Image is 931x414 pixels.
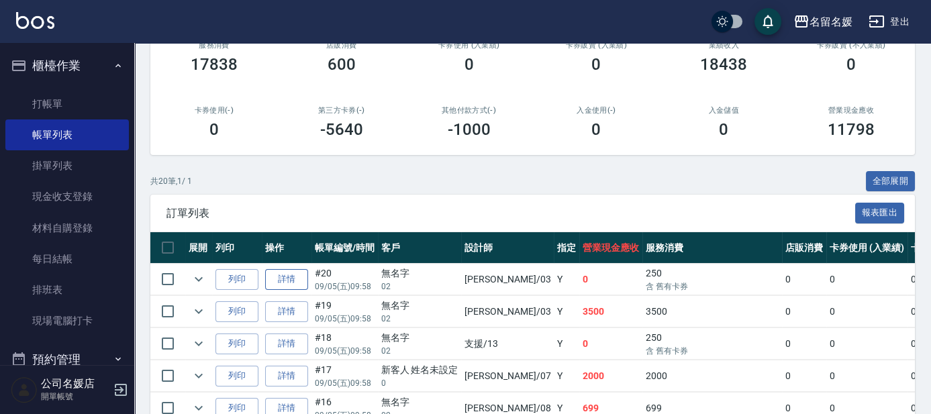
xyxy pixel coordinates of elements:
[579,264,642,295] td: 0
[579,296,642,327] td: 3500
[5,150,129,181] a: 掛單列表
[320,120,363,139] h3: -5640
[554,232,579,264] th: 指定
[311,264,378,295] td: #20
[166,41,262,50] h3: 服務消費
[646,280,779,293] p: 含 舊有卡券
[5,119,129,150] a: 帳單列表
[548,106,644,115] h2: 入金使用(-)
[422,41,517,50] h2: 卡券使用 (入業績)
[315,280,375,293] p: 09/05 (五) 09:58
[209,120,219,139] h3: 0
[719,120,728,139] h3: 0
[381,331,458,345] div: 無名字
[548,41,644,50] h2: 卡券販賣 (入業績)
[826,360,908,392] td: 0
[461,360,554,392] td: [PERSON_NAME] /07
[215,301,258,322] button: 列印
[262,232,311,264] th: 操作
[5,89,129,119] a: 打帳單
[642,360,782,392] td: 2000
[381,313,458,325] p: 02
[642,296,782,327] td: 3500
[378,232,462,264] th: 客戶
[166,106,262,115] h2: 卡券使用(-)
[215,366,258,386] button: 列印
[422,106,517,115] h2: 其他付款方式(-)
[782,232,826,264] th: 店販消費
[381,363,458,377] div: 新客人 姓名未設定
[5,48,129,83] button: 櫃檯作業
[189,333,209,354] button: expand row
[311,296,378,327] td: #19
[328,55,356,74] h3: 600
[381,266,458,280] div: 無名字
[642,232,782,264] th: 服務消費
[265,269,308,290] a: 詳情
[826,328,908,360] td: 0
[554,360,579,392] td: Y
[166,207,855,220] span: 訂單列表
[782,360,826,392] td: 0
[265,333,308,354] a: 詳情
[826,296,908,327] td: 0
[189,301,209,321] button: expand row
[461,232,554,264] th: 設計師
[41,391,109,403] p: 開單帳號
[676,41,771,50] h2: 業績收入
[215,269,258,290] button: 列印
[579,232,642,264] th: 營業現金應收
[11,376,38,403] img: Person
[464,55,474,74] h3: 0
[828,120,875,139] h3: 11798
[826,264,908,295] td: 0
[461,296,554,327] td: [PERSON_NAME] /03
[294,41,389,50] h2: 店販消費
[782,264,826,295] td: 0
[5,244,129,274] a: 每日結帳
[579,328,642,360] td: 0
[782,328,826,360] td: 0
[642,264,782,295] td: 250
[189,366,209,386] button: expand row
[591,120,601,139] h3: 0
[381,299,458,313] div: 無名字
[579,360,642,392] td: 2000
[554,264,579,295] td: Y
[315,345,375,357] p: 09/05 (五) 09:58
[381,345,458,357] p: 02
[676,106,771,115] h2: 入金儲值
[803,41,899,50] h2: 卡券販賣 (不入業績)
[855,203,905,223] button: 報表匯出
[315,313,375,325] p: 09/05 (五) 09:58
[5,342,129,377] button: 預約管理
[311,328,378,360] td: #18
[782,296,826,327] td: 0
[700,55,747,74] h3: 18438
[554,328,579,360] td: Y
[788,8,858,36] button: 名留名媛
[189,269,209,289] button: expand row
[642,328,782,360] td: 250
[5,274,129,305] a: 排班表
[265,301,308,322] a: 詳情
[16,12,54,29] img: Logo
[554,296,579,327] td: Y
[315,377,375,389] p: 09/05 (五) 09:58
[5,305,129,336] a: 現場電腦打卡
[846,55,856,74] h3: 0
[5,213,129,244] a: 材料自購登錄
[381,377,458,389] p: 0
[41,377,109,391] h5: 公司名媛店
[185,232,212,264] th: 展開
[863,9,915,34] button: 登出
[754,8,781,35] button: save
[294,106,389,115] h2: 第三方卡券(-)
[810,13,852,30] div: 名留名媛
[150,175,192,187] p: 共 20 筆, 1 / 1
[591,55,601,74] h3: 0
[311,360,378,392] td: #17
[5,181,129,212] a: 現金收支登錄
[646,345,779,357] p: 含 舊有卡券
[212,232,262,264] th: 列印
